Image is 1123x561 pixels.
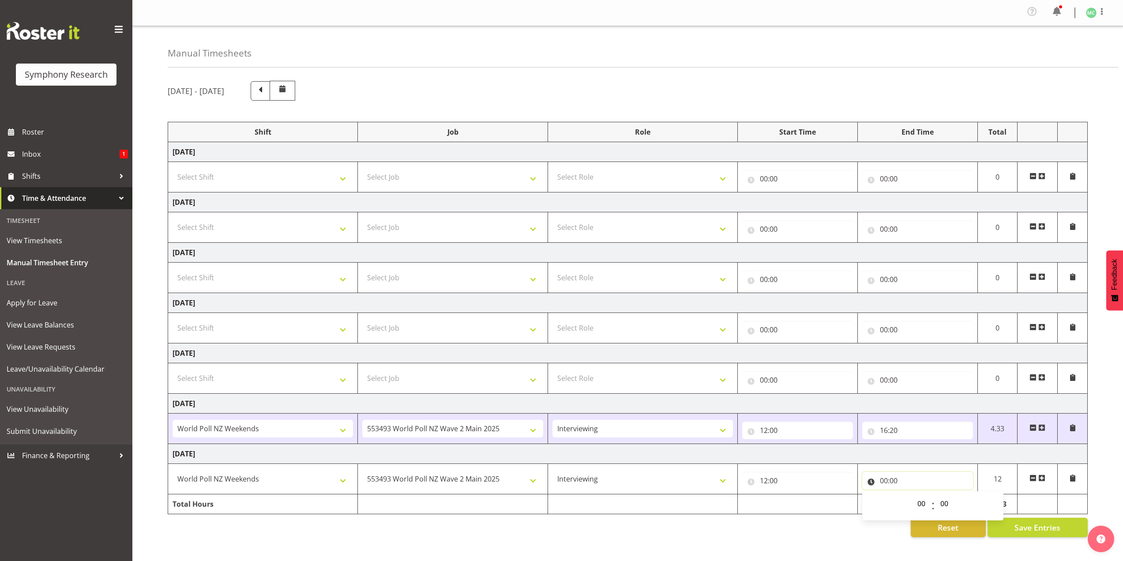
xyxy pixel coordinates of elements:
[977,263,1018,293] td: 0
[938,522,958,533] span: Reset
[2,274,130,292] div: Leave
[22,192,115,205] span: Time & Attendance
[168,192,1088,212] td: [DATE]
[168,86,224,96] h5: [DATE] - [DATE]
[168,243,1088,263] td: [DATE]
[742,472,853,489] input: Click to select...
[25,68,108,81] div: Symphony Research
[1111,259,1119,290] span: Feedback
[362,127,543,137] div: Job
[7,340,126,354] span: View Leave Requests
[168,444,1088,464] td: [DATE]
[982,127,1013,137] div: Total
[977,162,1018,192] td: 0
[2,292,130,314] a: Apply for Leave
[7,403,126,416] span: View Unavailability
[22,147,120,161] span: Inbox
[2,314,130,336] a: View Leave Balances
[1097,535,1105,543] img: help-xxl-2.png
[7,425,126,438] span: Submit Unavailability
[862,127,973,137] div: End Time
[862,170,973,188] input: Click to select...
[977,212,1018,243] td: 0
[977,363,1018,394] td: 0
[168,494,358,514] td: Total Hours
[911,518,986,537] button: Reset
[977,414,1018,444] td: 4.33
[22,169,115,183] span: Shifts
[2,420,130,442] a: Submit Unavailability
[168,394,1088,414] td: [DATE]
[2,252,130,274] a: Manual Timesheet Entry
[168,48,252,58] h4: Manual Timesheets
[2,398,130,420] a: View Unavailability
[2,336,130,358] a: View Leave Requests
[742,321,853,339] input: Click to select...
[1086,8,1097,18] img: matthew-coleman1906.jpg
[2,358,130,380] a: Leave/Unavailability Calendar
[7,22,79,40] img: Rosterit website logo
[742,271,853,288] input: Click to select...
[7,256,126,269] span: Manual Timesheet Entry
[862,371,973,389] input: Click to select...
[742,422,853,439] input: Click to select...
[173,127,353,137] div: Shift
[988,518,1088,537] button: Save Entries
[22,125,128,139] span: Roster
[22,449,115,462] span: Finance & Reporting
[7,362,126,376] span: Leave/Unavailability Calendar
[862,472,973,489] input: Click to select...
[742,170,853,188] input: Click to select...
[2,380,130,398] div: Unavailability
[168,343,1088,363] td: [DATE]
[862,220,973,238] input: Click to select...
[742,371,853,389] input: Click to select...
[862,271,973,288] input: Click to select...
[742,220,853,238] input: Click to select...
[2,211,130,230] div: Timesheet
[168,142,1088,162] td: [DATE]
[1106,250,1123,310] button: Feedback - Show survey
[552,127,733,137] div: Role
[7,296,126,309] span: Apply for Leave
[931,495,935,517] span: :
[7,318,126,331] span: View Leave Balances
[168,293,1088,313] td: [DATE]
[977,464,1018,494] td: 12
[977,313,1018,343] td: 0
[862,422,973,439] input: Click to select...
[862,321,973,339] input: Click to select...
[742,127,853,137] div: Start Time
[2,230,130,252] a: View Timesheets
[120,150,128,158] span: 1
[1014,522,1060,533] span: Save Entries
[7,234,126,247] span: View Timesheets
